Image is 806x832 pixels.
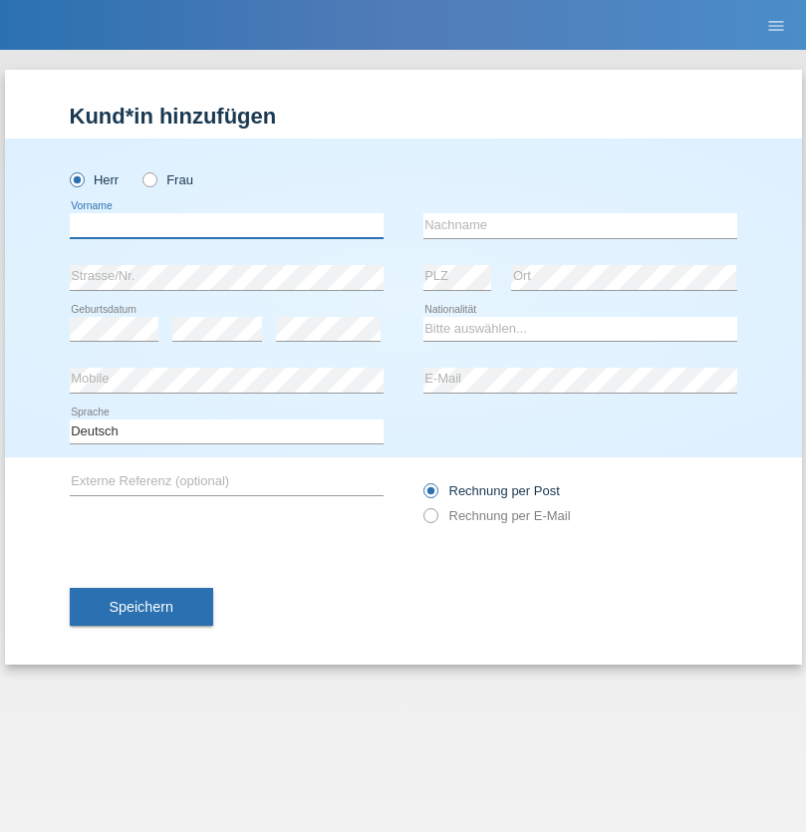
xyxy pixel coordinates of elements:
a: menu [756,19,796,31]
i: menu [766,16,786,36]
input: Rechnung per E-Mail [423,508,436,533]
h1: Kund*in hinzufügen [70,104,737,129]
label: Herr [70,172,120,187]
input: Rechnung per Post [423,483,436,508]
label: Frau [142,172,193,187]
input: Frau [142,172,155,185]
button: Speichern [70,588,213,626]
label: Rechnung per E-Mail [423,508,571,523]
input: Herr [70,172,83,185]
label: Rechnung per Post [423,483,560,498]
span: Speichern [110,599,173,615]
